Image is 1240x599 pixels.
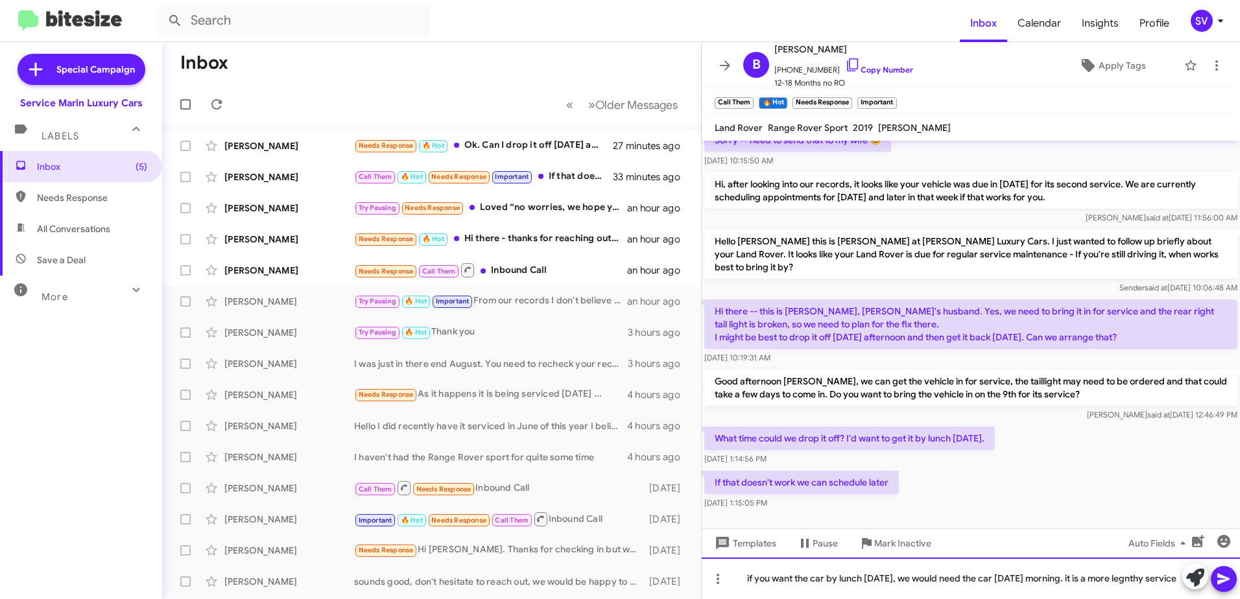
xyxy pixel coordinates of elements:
[224,326,354,339] div: [PERSON_NAME]
[558,91,581,118] button: Previous
[224,544,354,557] div: [PERSON_NAME]
[224,419,354,432] div: [PERSON_NAME]
[495,516,529,524] span: Call Them
[715,97,754,109] small: Call Them
[359,204,396,212] span: Try Pausing
[354,200,627,215] div: Loved “no worries, we hope you feel better soon. please reach out when you are feeling better and...
[359,328,396,336] span: Try Pausing
[595,98,678,112] span: Older Messages
[627,295,691,308] div: an hour ago
[1118,532,1201,555] button: Auto Fields
[878,122,951,134] span: [PERSON_NAME]
[422,267,456,276] span: Call Them
[422,141,444,150] span: 🔥 Hot
[813,532,838,555] span: Pause
[559,91,686,118] nav: Page navigation example
[845,65,913,75] a: Copy Number
[359,297,396,305] span: Try Pausing
[704,156,773,165] span: [DATE] 10:15:50 AM
[37,253,86,266] span: Save a Deal
[224,170,354,183] div: [PERSON_NAME]
[643,544,691,557] div: [DATE]
[354,387,627,402] div: As it happens it is being serviced [DATE] ...
[224,233,354,246] div: [PERSON_NAME]
[588,97,595,113] span: »
[136,160,147,173] span: (5)
[702,532,787,555] button: Templates
[354,543,643,558] div: Hi [PERSON_NAME]. Thanks for checking in but we'll probably just wait for the service message to ...
[704,370,1237,406] p: Good afternoon [PERSON_NAME], we can get the vehicle in for service, the taillight may need to be...
[774,41,913,57] span: [PERSON_NAME]
[1086,213,1237,222] span: [PERSON_NAME] [DATE] 11:56:00 AM
[224,139,354,152] div: [PERSON_NAME]
[566,97,573,113] span: «
[224,513,354,526] div: [PERSON_NAME]
[613,170,691,183] div: 33 minutes ago
[354,357,628,370] div: I was just in there end August. You need to recheck your records.
[627,202,691,215] div: an hour ago
[431,516,486,524] span: Needs Response
[224,202,354,215] div: [PERSON_NAME]
[1119,283,1237,292] span: Sender [DATE] 10:06:48 AM
[405,328,427,336] span: 🔥 Hot
[704,299,1237,349] p: Hi there -- this is [PERSON_NAME], [PERSON_NAME]'s husband. Yes, we need to bring it in for servi...
[1129,5,1180,42] a: Profile
[224,295,354,308] div: [PERSON_NAME]
[960,5,1007,42] a: Inbox
[405,297,427,305] span: 🔥 Hot
[354,511,643,527] div: Inbound Call
[702,558,1240,599] div: if you want the car by lunch [DATE], we would need the car [DATE] morning. it is a more legnthy s...
[37,160,147,173] span: Inbox
[354,231,627,246] div: Hi there - thanks for reaching out. We're just shy of 12000 miles. Is that the right time. If so ...
[704,471,899,494] p: If that doesn't work we can schedule later
[774,76,913,89] span: 12-18 Months no RO
[354,419,627,432] div: Hello I did recently have it serviced in June of this year I believe I am up to date thank you
[354,575,643,588] div: sounds good, don't hesitate to reach out, we would be happy to get you in for service when ready.
[56,63,135,76] span: Special Campaign
[359,546,414,554] span: Needs Response
[354,451,627,464] div: I haven't had the Range Rover sport for quite some time
[495,172,529,181] span: Important
[793,97,852,109] small: Needs Response
[759,97,787,109] small: 🔥 Hot
[180,53,228,73] h1: Inbox
[704,454,767,464] span: [DATE] 1:14:56 PM
[1146,213,1169,222] span: said at
[18,54,145,85] a: Special Campaign
[224,451,354,464] div: [PERSON_NAME]
[359,485,392,493] span: Call Them
[874,532,931,555] span: Mark Inactive
[1071,5,1129,42] a: Insights
[712,532,776,555] span: Templates
[643,482,691,495] div: [DATE]
[704,498,767,508] span: [DATE] 1:15:05 PM
[354,169,613,184] div: If that doesn't work we can schedule later
[1180,10,1226,32] button: SV
[224,482,354,495] div: [PERSON_NAME]
[1128,532,1191,555] span: Auto Fields
[580,91,686,118] button: Next
[848,532,942,555] button: Mark Inactive
[627,388,691,401] div: 4 hours ago
[436,297,470,305] span: Important
[787,532,848,555] button: Pause
[422,235,444,243] span: 🔥 Hot
[359,516,392,524] span: Important
[431,172,486,181] span: Needs Response
[354,138,613,153] div: Ok. Can I drop it off [DATE] am and pick up [DATE] afternoon? I'm out for wkd
[224,264,354,277] div: [PERSON_NAME]
[1191,10,1213,32] div: SV
[643,575,691,588] div: [DATE]
[1145,283,1167,292] span: said at
[416,485,471,493] span: Needs Response
[1007,5,1071,42] a: Calendar
[354,294,627,309] div: From our records I don't believe your vehicle has an air scrubber.
[643,513,691,526] div: [DATE]
[715,122,763,134] span: Land Rover
[354,325,628,340] div: Thank you
[704,427,995,450] p: What time could we drop it off? I'd want to get it by lunch [DATE].
[1147,410,1170,419] span: said at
